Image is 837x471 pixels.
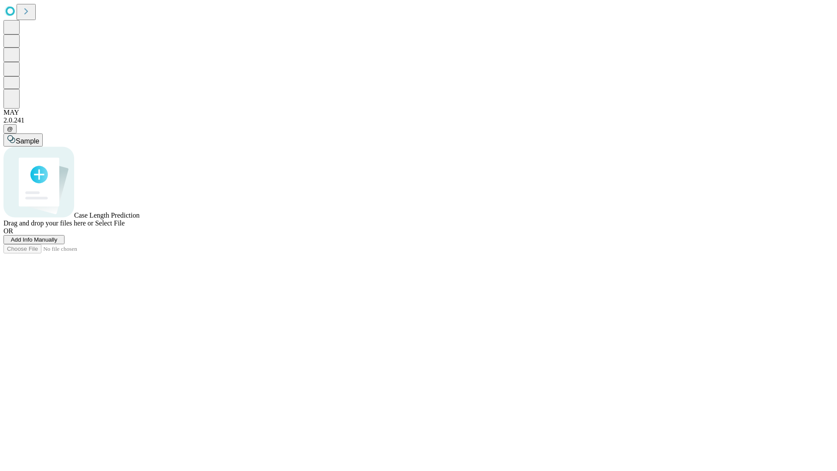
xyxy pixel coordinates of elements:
span: Case Length Prediction [74,212,139,219]
div: 2.0.241 [3,116,834,124]
span: Drag and drop your files here or [3,219,93,227]
button: Sample [3,133,43,147]
span: Sample [16,137,39,145]
span: @ [7,126,13,132]
button: @ [3,124,17,133]
button: Add Info Manually [3,235,65,244]
div: MAY [3,109,834,116]
span: OR [3,227,13,235]
span: Add Info Manually [11,236,58,243]
span: Select File [95,219,125,227]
